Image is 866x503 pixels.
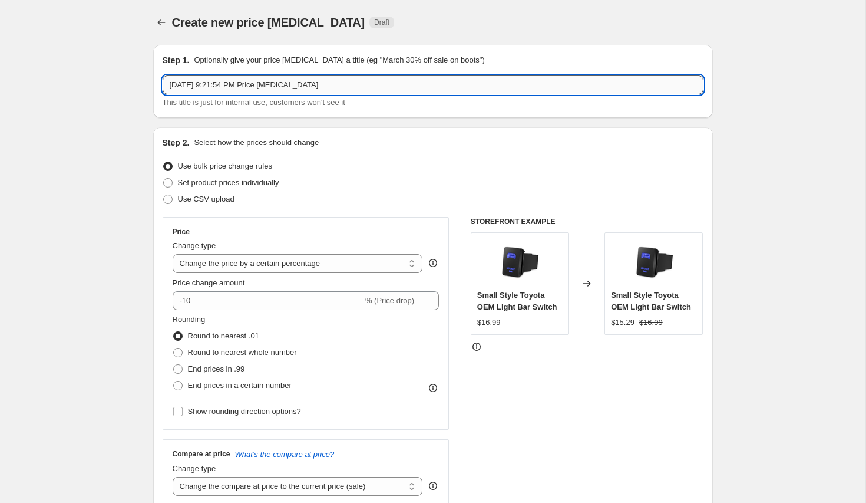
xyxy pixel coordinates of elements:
[173,315,206,324] span: Rounding
[427,257,439,269] div: help
[173,464,216,473] span: Change type
[163,137,190,149] h2: Step 2.
[172,16,365,29] span: Create new price [MEDICAL_DATA]
[173,278,245,287] span: Price change amount
[611,317,634,328] div: $15.29
[235,450,335,459] button: What's the compare at price?
[163,75,703,94] input: 30% off holiday sale
[173,227,190,236] h3: Price
[374,18,389,27] span: Draft
[178,178,279,187] span: Set product prices individually
[496,239,543,286] img: image_647c4d18-73e6-48c8-ac53-c806ddb1ad98_80x.png
[194,54,484,66] p: Optionally give your price [MEDICAL_DATA] a title (eg "March 30% off sale on boots")
[477,291,557,311] span: Small Style Toyota OEM Light Bar Switch
[639,317,663,328] strike: $16.99
[611,291,691,311] span: Small Style Toyota OEM Light Bar Switch
[173,241,216,250] span: Change type
[188,348,297,357] span: Round to nearest whole number
[173,449,230,459] h3: Compare at price
[188,331,259,340] span: Round to nearest .01
[188,364,245,373] span: End prices in .99
[178,195,234,203] span: Use CSV upload
[163,98,345,107] span: This title is just for internal use, customers won't see it
[153,14,170,31] button: Price change jobs
[630,239,677,286] img: image_647c4d18-73e6-48c8-ac53-c806ddb1ad98_80x.png
[188,407,301,416] span: Show rounding direction options?
[163,54,190,66] h2: Step 1.
[173,291,363,310] input: -15
[365,296,414,305] span: % (Price drop)
[427,480,439,492] div: help
[194,137,319,149] p: Select how the prices should change
[471,217,703,226] h6: STOREFRONT EXAMPLE
[477,317,501,328] div: $16.99
[188,381,292,390] span: End prices in a certain number
[178,162,272,170] span: Use bulk price change rules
